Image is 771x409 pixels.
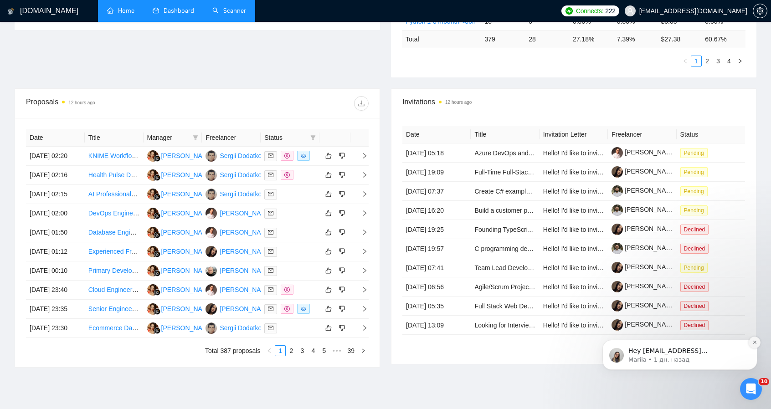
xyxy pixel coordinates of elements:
a: DevOps Engineer (AWS / Serverless / Security-Focused) [88,210,250,217]
button: like [323,208,334,219]
a: C programming developer [474,245,548,252]
span: Connects: [576,6,603,16]
span: ••• [329,345,344,356]
img: gigradar-bm.png [154,213,160,219]
time: 12 hours ago [68,100,95,105]
td: [DATE] 02:15 [26,185,85,204]
span: dashboard [153,7,159,14]
img: MV [147,246,159,257]
a: MV[PERSON_NAME] [147,286,214,293]
span: like [325,210,332,217]
li: 2 [702,56,713,66]
td: 60.67 % [701,30,745,48]
img: upwork-logo.png [565,7,573,15]
button: dislike [337,322,348,333]
a: Database Engineer (MySQL / AWS Aurora) [88,229,210,236]
span: dislike [339,210,345,217]
a: KM[PERSON_NAME] [206,305,272,312]
th: Invitation Letter [540,126,608,143]
span: right [354,248,368,255]
a: DP[PERSON_NAME] [206,228,272,235]
button: dislike [337,189,348,199]
span: right [354,267,368,274]
a: Azure DevOps and Datadog Integration Specialist [474,149,615,157]
p: Message from Mariia, sent 1 дн. назад [40,73,157,81]
a: Looking for Interviewers for MERN Full-stack Vacancy [474,322,627,329]
a: [PERSON_NAME] [612,187,677,194]
a: Declined [680,245,713,252]
img: c1QcHlxZKC7OvntPHlYmMwKU_sZ42jChqBqVEuYCxTyc8xc8LhzmhavM7iWLLPzMBv [612,166,623,178]
img: gigradar-bm.png [154,194,160,200]
li: 3 [713,56,724,66]
div: [PERSON_NAME] [220,304,272,314]
a: Founding TypeScript Architect (React/Next + Node) — Real-Time Game Platform [474,226,703,233]
a: MV[PERSON_NAME] [147,152,214,159]
span: eye [301,153,306,158]
button: like [323,169,334,180]
a: Primary Developer for Startup Transition and Scaling [88,267,237,274]
span: dislike [339,305,345,312]
span: user [627,8,633,14]
div: [PERSON_NAME] [161,304,214,314]
img: MV [147,265,159,276]
span: Declined [680,244,709,254]
span: filter [308,131,318,144]
span: mail [268,172,273,178]
a: 3 [713,56,723,66]
div: Sergii Dodatko [220,323,262,333]
span: left [683,58,688,64]
img: SD [206,150,217,162]
td: Experienced Frontend React Developer Needed [85,242,144,261]
iframe: Intercom notifications сообщение [589,283,771,384]
td: [DATE] 19:25 [402,220,471,239]
img: logo [8,4,14,19]
a: Pending [680,149,711,156]
button: dislike [337,246,348,257]
span: mail [268,249,273,254]
a: DP[PERSON_NAME] [206,209,272,216]
a: SDSergii Dodatko [206,171,262,178]
div: [PERSON_NAME] [220,208,272,218]
span: right [354,191,368,197]
img: MV [147,284,159,296]
td: AI Professionals Needed for Team Expansion [85,185,144,204]
a: 4 [308,346,318,356]
img: MV [147,303,159,315]
img: c14XIW2jQ5rB0y3MZwFRft9mfGllpOezaEKHY266SZEBFb1v3tvwo6Ru-b8OeJI1Pj [612,185,623,197]
td: 27.18 % [569,30,613,48]
button: dislike [337,208,348,219]
a: Cloud Engineer ([GEOGRAPHIC_DATA]) [88,286,205,293]
span: dislike [339,229,345,236]
td: C programming developer [471,239,539,258]
a: Pending [680,264,711,271]
button: like [323,265,334,276]
a: [PERSON_NAME] [612,148,677,156]
a: 2 [702,56,712,66]
th: Date [402,126,471,143]
img: MV [147,227,159,238]
td: $ 27.38 [657,30,701,48]
a: KM[PERSON_NAME] [206,247,272,255]
span: right [354,210,368,216]
button: right [735,56,745,66]
span: filter [310,135,316,140]
li: 4 [308,345,319,356]
a: SDSergii Dodatko [206,152,262,159]
a: [PERSON_NAME] [612,263,677,271]
div: [PERSON_NAME] [220,285,272,295]
img: c1QcHlxZKC7OvntPHlYmMwKU_sZ42jChqBqVEuYCxTyc8xc8LhzmhavM7iWLLPzMBv [612,224,623,235]
a: Pending [680,206,711,214]
button: dislike [337,169,348,180]
div: message notification from Mariia, 1 дн. назад. Hey ceo@aiclouds.io, Looks like your Upwork agency... [14,57,169,87]
span: Dashboard [164,7,194,15]
span: Invitations [402,96,745,107]
a: [PERSON_NAME] [612,225,677,232]
span: Pending [680,263,708,273]
td: Team Lead Developer – Healthcare SaaS (Full-Stack .NET & Next.js) [471,258,539,277]
button: like [323,303,334,314]
img: MV [147,169,159,181]
div: [PERSON_NAME] [161,246,214,256]
span: like [325,190,332,198]
span: like [325,286,332,293]
div: [PERSON_NAME] [161,266,214,276]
